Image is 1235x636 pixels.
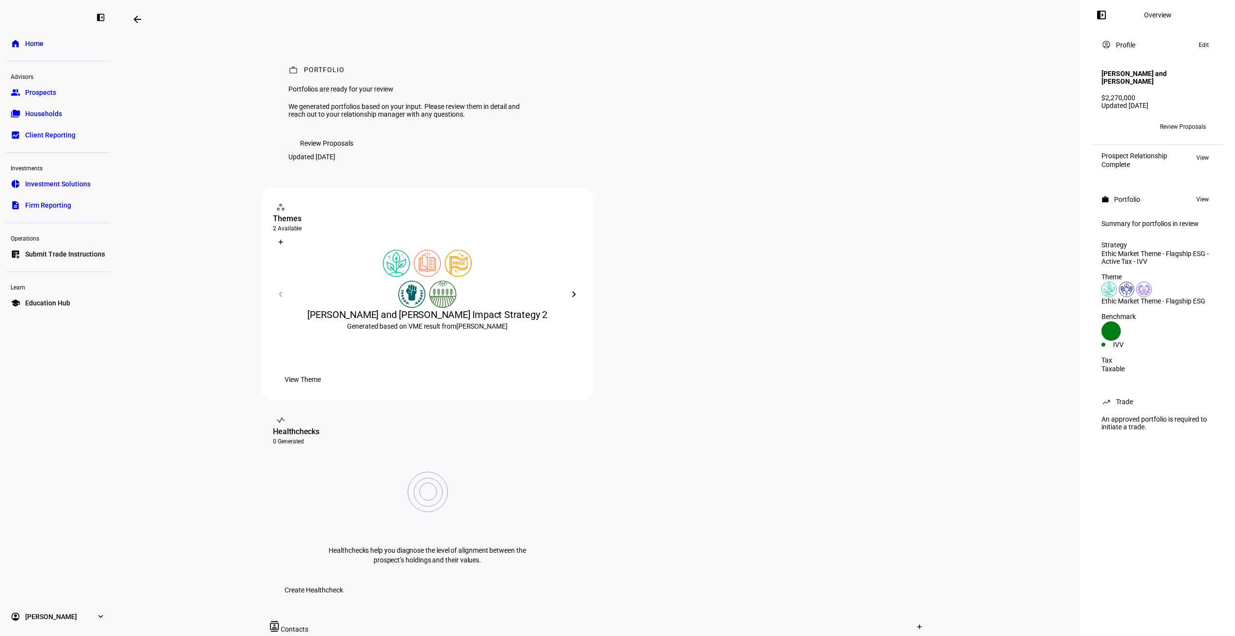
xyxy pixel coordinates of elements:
eth-panel-overview-card-header: Profile [1101,39,1214,51]
a: pie_chartInvestment Solutions [6,174,110,194]
mat-icon: work [1101,196,1109,203]
div: Learn [6,280,110,293]
div: Taxable [1101,365,1214,373]
span: Investment Solutions [25,179,90,189]
a: folder_copyHouseholds [6,104,110,123]
img: corporateEthics.colored.svg [1136,282,1152,297]
img: climateChange.colored.svg [383,250,410,277]
eth-mat-symbol: school [11,298,20,308]
mat-icon: trending_up [1101,397,1111,407]
div: Ethic Market Theme - Flagship ESG [1101,297,1214,305]
div: Updated [DATE] [288,153,335,161]
eth-mat-symbol: expand_more [96,612,105,621]
span: Households [25,109,62,119]
div: Summary for portfolios in review [1101,220,1214,227]
eth-panel-overview-card-header: Trade [1101,396,1214,408]
span: Edit [1199,39,1209,51]
button: Review Proposals [1152,119,1214,135]
span: Education Hub [25,298,70,308]
eth-panel-overview-card-header: Portfolio [1101,194,1214,205]
span: Create Healthcheck [285,580,343,600]
span: Home [25,39,44,48]
div: Benchmark [1101,313,1214,320]
div: Investments [6,161,110,174]
div: Ethic Market Theme - Flagship ESG - Active Tax - IVV [1101,250,1214,265]
eth-mat-symbol: home [11,39,20,48]
eth-mat-symbol: bid_landscape [11,130,20,140]
span: View [1196,152,1209,164]
eth-mat-symbol: folder_copy [11,109,20,119]
div: Complete [1101,161,1167,168]
span: JB [1106,123,1113,130]
span: Client Reporting [25,130,75,140]
div: Tax [1101,356,1214,364]
div: Healthchecks [273,426,582,438]
div: Portfolio [304,66,345,76]
img: education.colored.svg [414,250,441,277]
span: View Theme [285,370,321,389]
span: View [1196,194,1209,205]
button: View [1191,194,1214,205]
img: racialJustice.colored.svg [398,281,425,308]
div: Advisors [6,69,110,83]
div: Generated based on VME result from [273,321,582,331]
span: Firm Reporting [25,200,71,210]
div: Themes [273,213,582,225]
mat-icon: account_circle [1101,40,1111,49]
a: descriptionFirm Reporting [6,196,110,215]
div: An approved portfolio is required to initiate a trade. [1096,411,1220,435]
mat-icon: contacts [269,621,281,632]
div: Trade [1116,398,1133,406]
span: Contacts [281,625,308,633]
img: climateChange.colored.svg [1101,282,1117,297]
button: View [1191,152,1214,164]
h4: [PERSON_NAME] and [PERSON_NAME] [1101,70,1214,85]
eth-mat-symbol: group [11,88,20,97]
span: Review Proposals [300,134,353,153]
div: IVV [1113,341,1158,348]
span: Submit Trade Instructions [25,249,105,259]
div: 0 Generated [273,438,582,445]
span: [PERSON_NAME] [25,612,77,621]
div: [PERSON_NAME] and [PERSON_NAME] Impact Strategy 2 [273,308,582,321]
div: Theme [1101,273,1214,281]
mat-icon: workspaces [276,202,286,212]
img: humanRights.colored.svg [1119,282,1134,297]
div: Strategy [1101,241,1214,249]
button: Review Proposals [288,134,365,153]
div: 2 Available [273,225,582,232]
span: Review Proposals [1160,119,1206,135]
div: $2,270,000 [1101,94,1214,102]
button: Create Healthcheck [273,580,355,600]
eth-mat-symbol: account_circle [11,612,20,621]
div: Profile [1116,41,1135,49]
mat-icon: work [288,65,298,75]
div: Portfolios are ready for your review [288,85,527,93]
eth-mat-symbol: left_panel_close [96,13,105,22]
div: Operations [6,231,110,244]
mat-icon: left_panel_open [1096,9,1107,21]
eth-mat-symbol: pie_chart [11,179,20,189]
mat-icon: chevron_right [568,288,580,300]
a: groupProspects [6,83,110,102]
a: bid_landscapeClient Reporting [6,125,110,145]
mat-icon: vital_signs [276,415,286,425]
button: View Theme [273,370,332,389]
eth-mat-symbol: description [11,200,20,210]
button: Edit [1194,39,1214,51]
img: sustainableAgriculture.colored.svg [429,281,456,308]
mat-icon: arrow_backwards [132,14,143,25]
eth-mat-symbol: list_alt_add [11,249,20,259]
div: Overview [1144,11,1172,19]
div: Portfolio [1114,196,1140,203]
div: Updated [DATE] [1101,102,1214,109]
div: We generated portfolios based on your input. Please review them in detail and reach out to your r... [288,103,527,118]
img: lgbtqJustice.colored.svg [445,250,472,277]
span: [PERSON_NAME] [456,322,508,330]
div: Prospect Relationship [1101,152,1167,160]
span: Prospects [25,88,56,97]
p: Healthchecks help you diagnose the level of alignment between the prospect’s holdings and their v... [326,545,529,565]
span: +2 [1120,123,1127,130]
a: homeHome [6,34,110,53]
